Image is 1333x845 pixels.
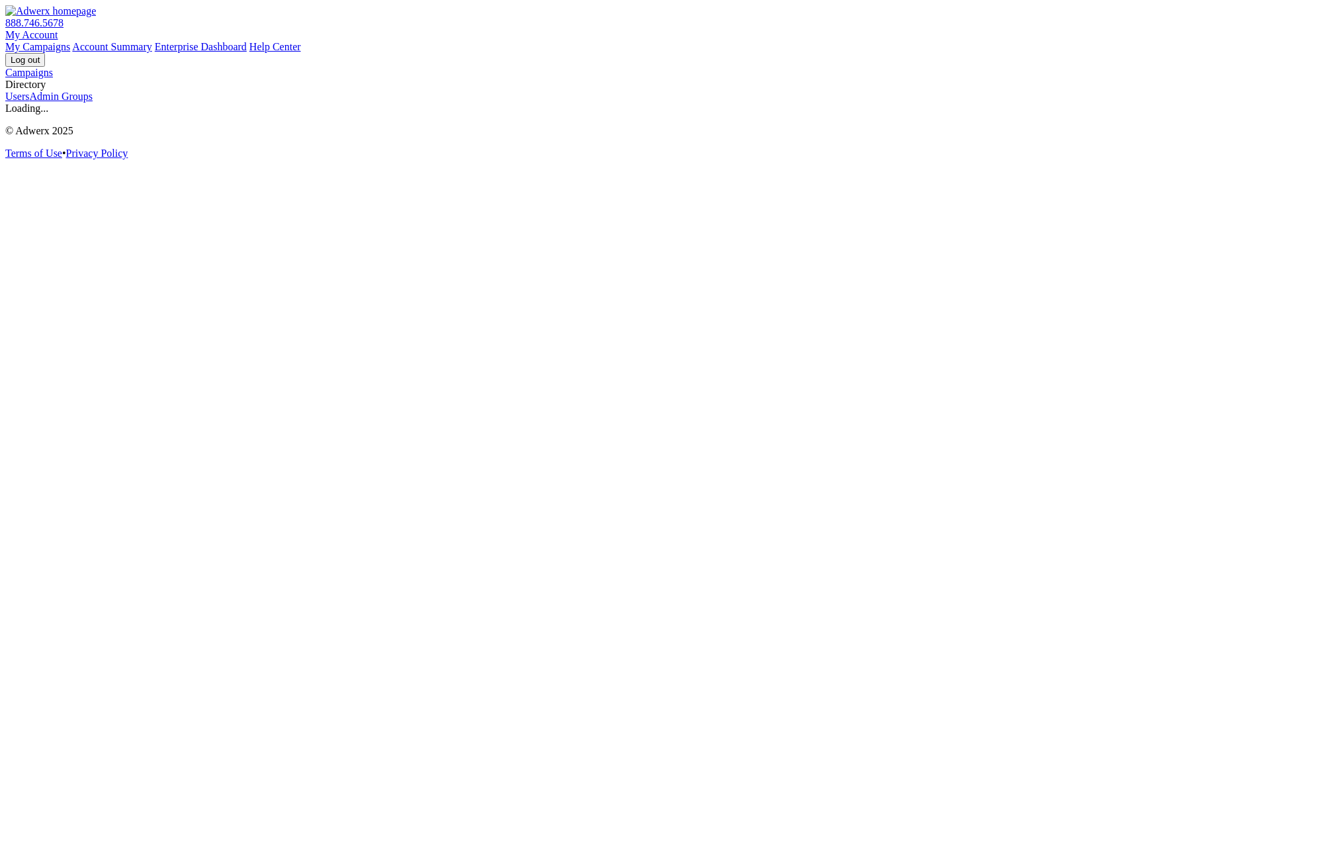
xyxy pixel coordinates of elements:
[29,91,93,102] a: Admin Groups
[5,148,1328,159] div: •
[155,41,247,52] a: Enterprise Dashboard
[249,41,301,52] a: Help Center
[5,148,62,159] a: Terms of Use
[5,41,70,52] a: My Campaigns
[66,148,128,159] a: Privacy Policy
[5,79,1328,91] div: Directory
[5,91,29,102] a: Users
[5,53,45,67] input: Log out
[72,41,151,52] a: Account Summary
[5,103,48,114] span: Loading...
[5,17,64,28] a: 888.746.5678
[5,29,58,40] a: My Account
[5,125,1328,137] p: © Adwerx 2025
[5,5,96,17] img: Adwerx
[5,67,53,78] a: Campaigns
